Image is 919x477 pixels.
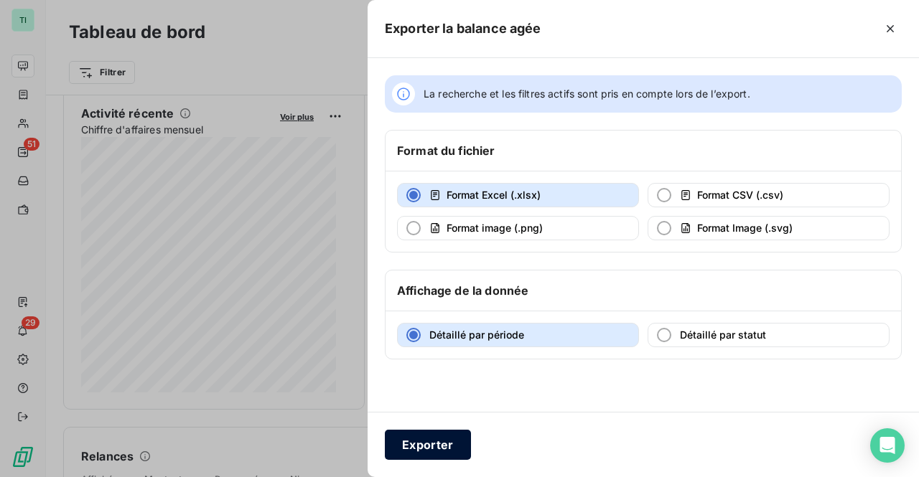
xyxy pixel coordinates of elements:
span: Format Image (.svg) [697,222,793,234]
button: Format image (.png) [397,216,639,240]
span: Détaillé par période [429,329,524,341]
h5: Exporter la balance agée [385,19,541,39]
span: La recherche et les filtres actifs sont pris en compte lors de l’export. [424,87,750,101]
button: Exporter [385,430,471,460]
h6: Affichage de la donnée [397,282,528,299]
h6: Format du fichier [397,142,495,159]
button: Format Image (.svg) [648,216,890,240]
button: Format Excel (.xlsx) [397,183,639,207]
button: Format CSV (.csv) [648,183,890,207]
div: Open Intercom Messenger [870,428,905,463]
span: Détaillé par statut [680,329,766,341]
span: Format Excel (.xlsx) [447,189,541,201]
button: Détaillé par statut [648,323,890,347]
span: Format CSV (.csv) [697,189,783,201]
button: Détaillé par période [397,323,639,347]
span: Format image (.png) [447,222,543,234]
